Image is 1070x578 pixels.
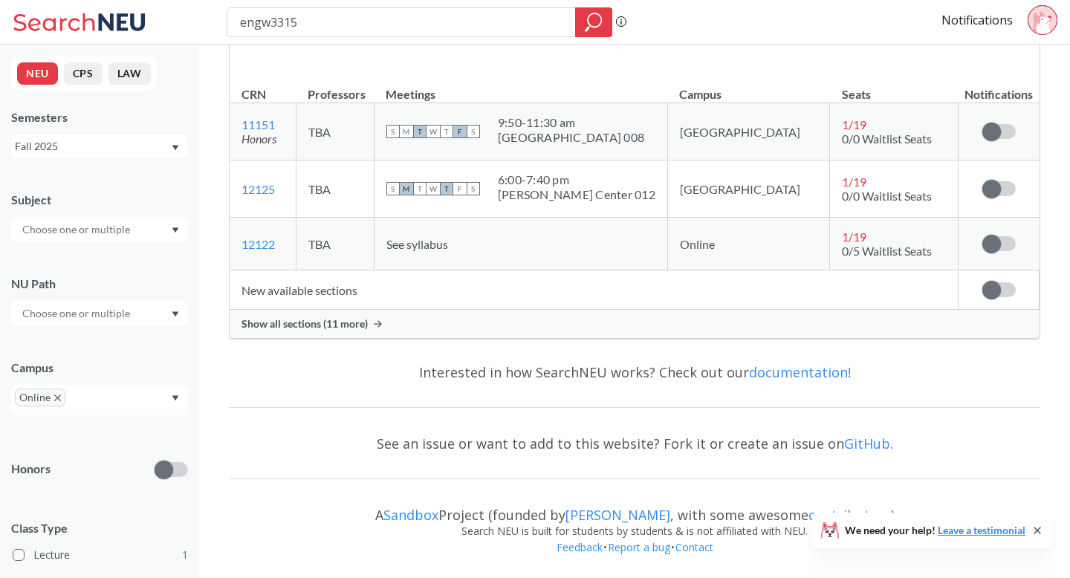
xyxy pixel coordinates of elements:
i: Honors [241,131,276,146]
a: GitHub [844,435,890,452]
span: T [440,125,453,138]
div: [GEOGRAPHIC_DATA] 008 [498,130,644,145]
a: Contact [675,540,714,554]
td: Online [667,218,830,270]
a: 12125 [241,182,275,196]
p: Honors [11,461,51,478]
span: Show all sections (11 more) [241,317,368,331]
span: 1 / 19 [842,117,866,131]
div: Dropdown arrow [11,301,188,326]
svg: Dropdown arrow [172,145,179,151]
span: F [453,125,467,138]
td: New available sections [230,270,959,310]
div: Fall 2025 [15,138,170,155]
input: Choose one or multiple [15,221,140,238]
div: Campus [11,360,188,376]
th: Professors [296,71,374,103]
span: W [427,125,440,138]
div: • • [229,539,1040,578]
svg: Dropdown arrow [172,227,179,233]
span: F [453,182,467,195]
span: T [440,182,453,195]
a: documentation! [749,363,851,381]
button: CPS [64,62,103,85]
div: 9:50 - 11:30 am [498,115,644,130]
span: 1 [182,547,188,563]
span: M [400,125,413,138]
div: Dropdown arrow [11,217,188,242]
a: Feedback [556,540,603,554]
th: Meetings [374,71,667,103]
svg: Dropdown arrow [172,395,179,401]
button: LAW [108,62,151,85]
span: 1 / 19 [842,230,866,244]
div: See an issue or want to add to this website? Fork it or create an issue on . [229,422,1040,465]
div: 6:00 - 7:40 pm [498,172,655,187]
th: Seats [830,71,959,103]
span: S [467,182,480,195]
span: W [427,182,440,195]
div: [PERSON_NAME] Center 012 [498,187,655,202]
td: [GEOGRAPHIC_DATA] [667,160,830,218]
div: CRN [241,86,266,103]
span: T [413,125,427,138]
th: Campus [667,71,830,103]
span: T [413,182,427,195]
div: Interested in how SearchNEU works? Check out our [229,351,1040,394]
span: S [467,125,480,138]
div: OnlineX to remove pillDropdown arrow [11,385,188,415]
th: Notifications [959,71,1040,103]
div: Fall 2025Dropdown arrow [11,134,188,158]
span: 0/0 Waitlist Seats [842,131,932,146]
td: TBA [296,218,374,270]
a: contributors [808,506,891,524]
a: 12122 [241,237,275,251]
button: NEU [17,62,58,85]
label: Lecture [13,545,188,565]
a: Report a bug [607,540,671,554]
span: We need your help! [845,525,1025,536]
div: Search NEU is built for students by students & is not affiliated with NEU. [229,523,1040,539]
a: Leave a testimonial [938,524,1025,536]
td: TBA [296,160,374,218]
div: A Project (founded by , with some awesome ) [229,493,1040,523]
a: Notifications [941,12,1013,28]
span: S [386,182,400,195]
svg: Dropdown arrow [172,311,179,317]
div: Semesters [11,109,188,126]
a: 11151 [241,117,275,131]
svg: magnifying glass [585,12,603,33]
td: [GEOGRAPHIC_DATA] [667,103,830,160]
svg: X to remove pill [54,394,61,401]
div: Show all sections (11 more) [230,310,1040,338]
a: [PERSON_NAME] [565,506,670,524]
input: Choose one or multiple [15,305,140,322]
span: S [386,125,400,138]
span: 1 / 19 [842,175,866,189]
span: M [400,182,413,195]
a: Sandbox [383,506,438,524]
div: magnifying glass [575,7,612,37]
span: OnlineX to remove pill [15,389,65,406]
input: Class, professor, course number, "phrase" [239,10,565,35]
div: Subject [11,192,188,208]
span: 0/5 Waitlist Seats [842,244,932,258]
span: Class Type [11,520,188,536]
span: 0/0 Waitlist Seats [842,189,932,203]
div: NU Path [11,276,188,292]
td: TBA [296,103,374,160]
span: See syllabus [386,237,448,251]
